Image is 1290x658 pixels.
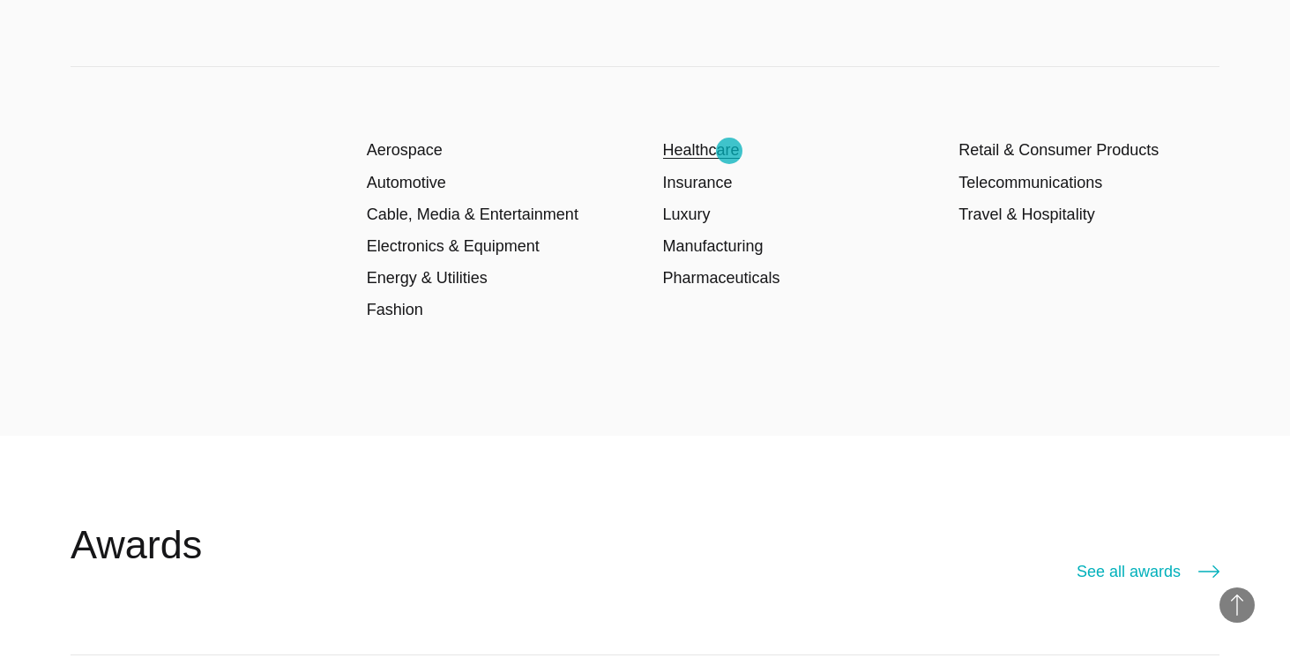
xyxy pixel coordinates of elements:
a: Telecommunications [958,174,1102,191]
a: Pharmaceuticals [663,269,780,287]
a: Energy & Utilities [367,269,488,287]
a: Cable, Media & Entertainment [367,206,578,223]
a: Retail & Consumer Products [958,141,1159,159]
a: Luxury [663,206,711,223]
h2: Awards [71,519,202,572]
a: Electronics & Equipment [367,237,540,255]
a: Fashion [367,301,423,318]
a: Insurance [663,174,733,191]
a: Manufacturing [663,237,764,255]
a: Automotive [367,174,446,191]
a: Healthcare [663,141,740,159]
button: Back to Top [1219,587,1255,623]
a: Aerospace [367,141,443,159]
a: Travel & Hospitality [958,206,1094,223]
a: See all awards [1077,559,1219,584]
